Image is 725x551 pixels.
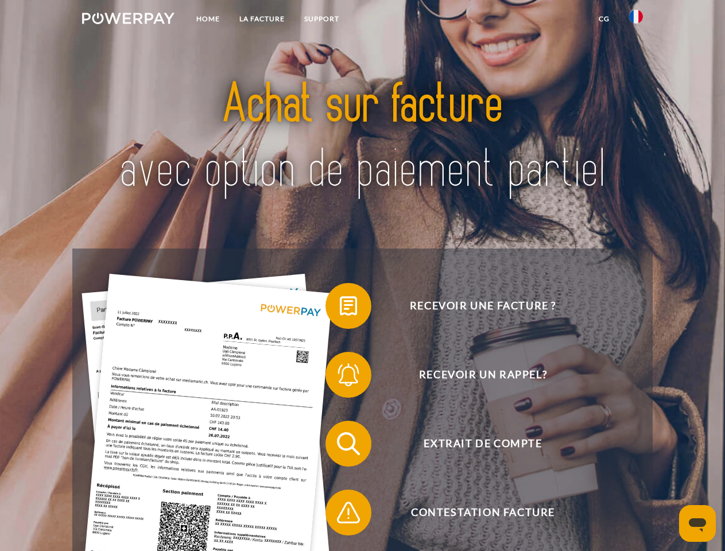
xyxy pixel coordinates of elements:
span: Recevoir un rappel? [342,352,623,398]
img: qb_warning.svg [334,498,363,527]
button: Recevoir un rappel? [325,352,624,398]
iframe: Bouton de lancement de la fenêtre de messagerie [679,505,716,542]
img: qb_bell.svg [334,360,363,389]
button: Extrait de compte [325,421,624,467]
button: Contestation Facture [325,490,624,536]
img: logo-powerpay-white.svg [82,13,175,24]
img: qb_bill.svg [334,292,363,320]
span: Extrait de compte [342,421,623,467]
a: CG [589,9,619,29]
a: Home [187,9,230,29]
button: Recevoir une facture ? [325,283,624,329]
span: Contestation Facture [342,490,623,536]
span: Recevoir une facture ? [342,283,623,329]
img: fr [629,10,643,24]
a: LA FACTURE [230,9,294,29]
a: Support [294,9,349,29]
img: title-powerpay_fr.svg [110,55,615,220]
img: qb_search.svg [334,429,363,458]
